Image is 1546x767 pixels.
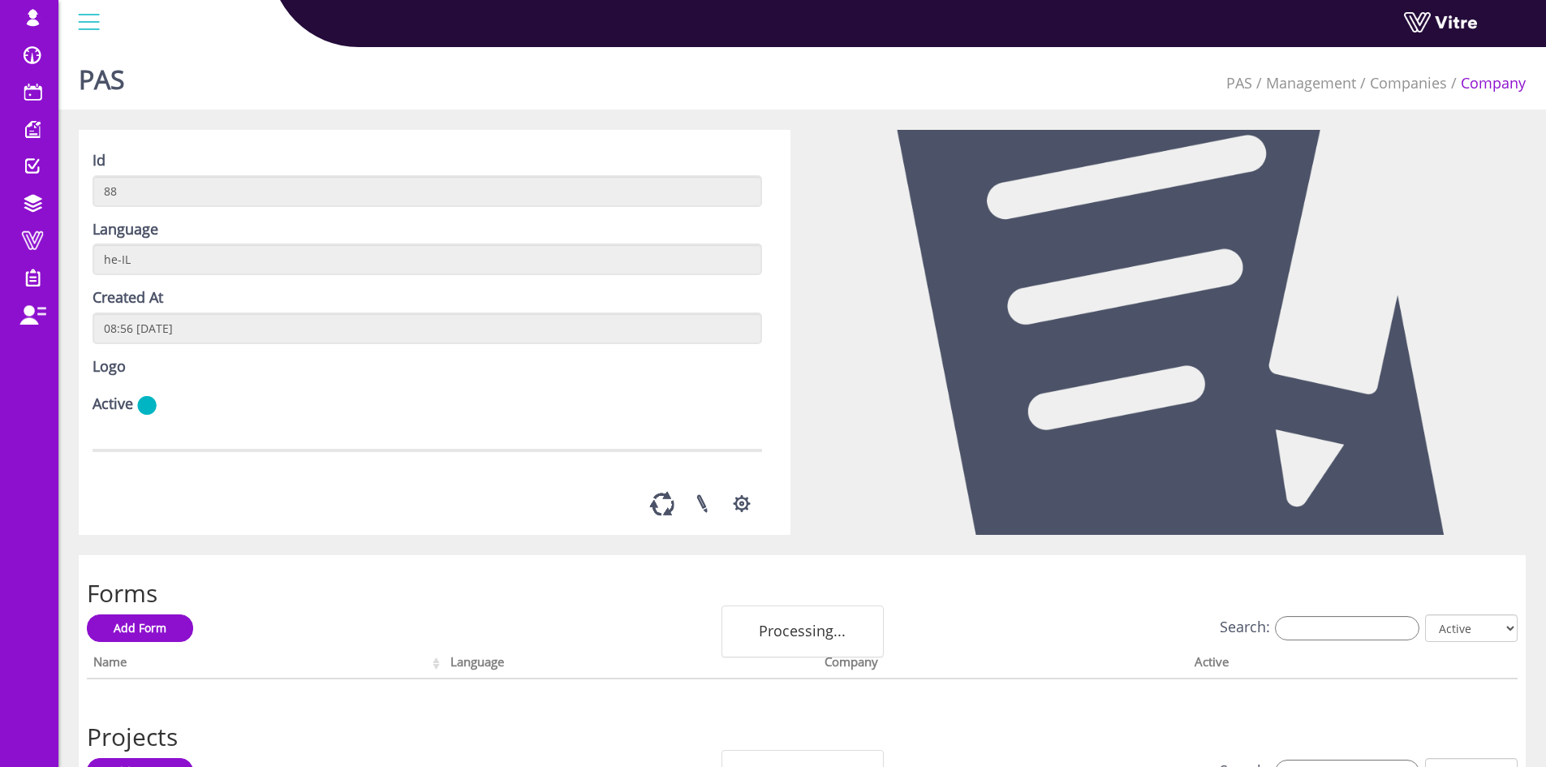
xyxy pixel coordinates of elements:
label: Logo [93,356,126,377]
label: Created At [93,287,163,308]
h1: PAS [79,41,125,110]
th: Language [444,649,818,680]
a: Add Form [87,614,193,642]
label: Active [93,394,133,415]
li: Management [1252,73,1356,94]
a: PAS [1226,73,1252,93]
label: Language [93,219,158,240]
span: Add Form [114,620,166,636]
h2: Forms [87,580,1518,606]
a: Companies [1370,73,1447,93]
div: Processing... [721,605,884,657]
input: Search: [1275,616,1419,640]
th: Name [87,649,444,680]
img: yes [137,395,157,416]
th: Company [818,649,1187,680]
th: Active [1188,649,1445,680]
label: Search: [1220,616,1419,640]
h2: Projects [87,723,1518,750]
li: Company [1447,73,1526,94]
label: Id [93,150,106,171]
